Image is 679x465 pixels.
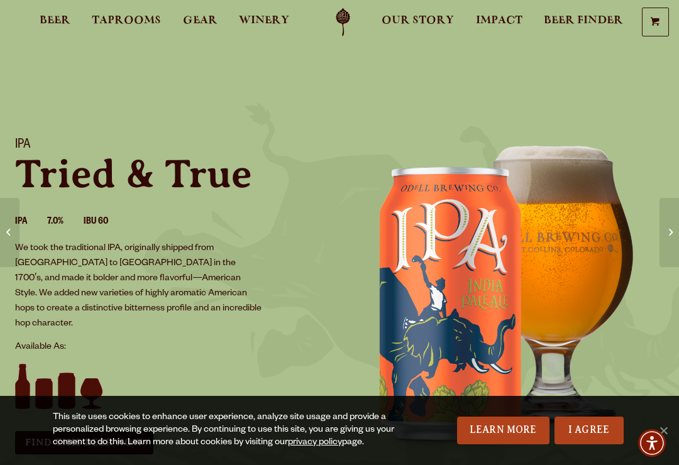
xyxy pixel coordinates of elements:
[15,241,263,332] p: We took the traditional IPA, originally shipped from [GEOGRAPHIC_DATA] to [GEOGRAPHIC_DATA] in th...
[15,138,324,154] h1: IPA
[319,8,367,36] a: Odell Home
[476,16,522,26] span: Impact
[339,123,679,462] img: IPA can and glass
[536,8,631,36] a: Beer Finder
[183,16,218,26] span: Gear
[40,16,70,26] span: Beer
[15,214,47,231] li: IPA
[288,438,342,448] a: privacy policy
[544,16,623,26] span: Beer Finder
[175,8,226,36] a: Gear
[47,214,84,231] li: 7.0%
[231,8,297,36] a: Winery
[373,8,462,36] a: Our Story
[468,8,531,36] a: Impact
[31,8,79,36] a: Beer
[53,412,422,449] div: This site uses cookies to enhance user experience, analyze site usage and provide a personalized ...
[15,154,324,194] p: Tried & True
[638,429,666,457] div: Accessibility Menu
[15,340,324,355] p: Available As:
[382,16,454,26] span: Our Story
[84,214,128,231] li: IBU 60
[92,16,161,26] span: Taprooms
[555,417,624,444] a: I Agree
[239,16,289,26] span: Winery
[84,8,169,36] a: Taprooms
[457,417,549,444] a: Learn More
